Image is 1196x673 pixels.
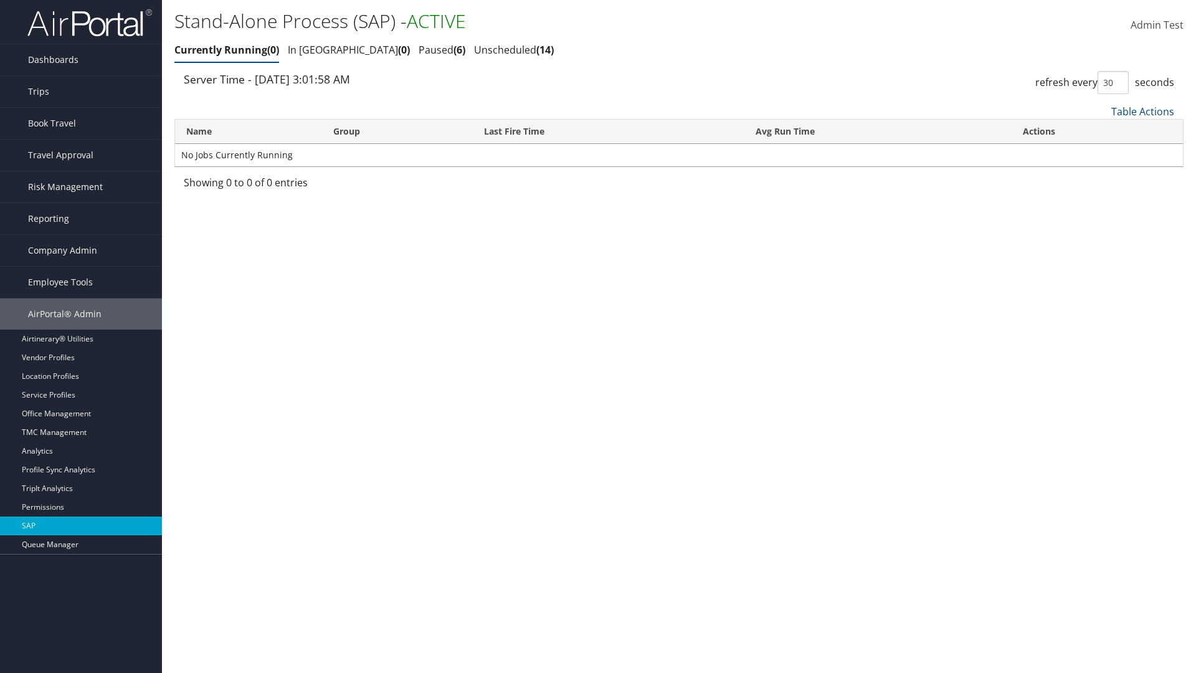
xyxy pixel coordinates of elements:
[184,175,417,196] div: Showing 0 to 0 of 0 entries
[267,43,279,57] span: 0
[398,43,410,57] span: 0
[28,298,102,330] span: AirPortal® Admin
[28,235,97,266] span: Company Admin
[175,120,322,144] th: Name: activate to sort column ascending
[28,203,69,234] span: Reporting
[28,140,93,171] span: Travel Approval
[1035,75,1098,89] span: refresh every
[174,43,279,57] a: Currently Running0
[1135,75,1174,89] span: seconds
[175,144,1183,166] td: No Jobs Currently Running
[419,43,465,57] a: Paused6
[27,8,152,37] img: airportal-logo.png
[536,43,554,57] span: 14
[1012,120,1183,144] th: Actions
[28,108,76,139] span: Book Travel
[28,267,93,298] span: Employee Tools
[322,120,473,144] th: Group: activate to sort column ascending
[28,44,78,75] span: Dashboards
[174,8,847,34] h1: Stand-Alone Process (SAP) -
[407,8,466,34] span: ACTIVE
[473,120,744,144] th: Last Fire Time: activate to sort column ascending
[1131,18,1184,32] span: Admin Test
[28,171,103,203] span: Risk Management
[744,120,1012,144] th: Avg Run Time: activate to sort column ascending
[184,71,670,87] div: Server Time - [DATE] 3:01:58 AM
[1111,105,1174,118] a: Table Actions
[28,76,49,107] span: Trips
[288,43,410,57] a: In [GEOGRAPHIC_DATA]0
[1131,6,1184,45] a: Admin Test
[453,43,465,57] span: 6
[474,43,554,57] a: Unscheduled14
